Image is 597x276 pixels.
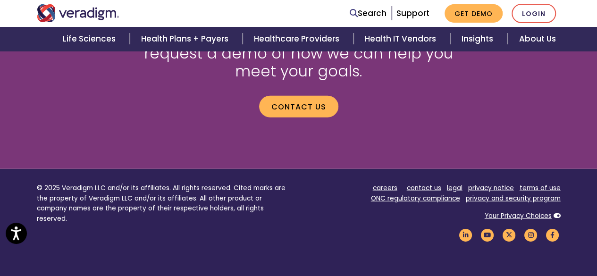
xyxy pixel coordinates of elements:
a: Life Sciences [51,27,130,51]
a: privacy and security program [466,194,561,203]
p: © 2025 Veradigm LLC and/or its affiliates. All rights reserved. Cited marks are the property of V... [37,183,292,224]
a: careers [373,184,397,192]
a: Contact us [259,96,338,117]
a: Veradigm Facebook Link [545,230,561,239]
a: Support [396,8,429,19]
a: Healthcare Providers [243,27,353,51]
a: Health IT Vendors [353,27,450,51]
a: legal [447,184,462,192]
a: Veradigm Instagram Link [523,230,539,239]
a: privacy notice [468,184,514,192]
a: Veradigm Twitter Link [501,230,517,239]
a: Search [350,7,387,20]
a: ONC regulatory compliance [371,194,460,203]
a: Get Demo [445,4,503,23]
a: Veradigm YouTube Link [479,230,496,239]
a: contact us [407,184,441,192]
img: Veradigm logo [37,4,119,22]
a: Insights [450,27,507,51]
a: Your Privacy Choices [485,211,552,220]
h2: Speak with a Veradigm Account Executive or request a demo of how we can help you meet your goals. [126,26,471,80]
a: Health Plans + Payers [130,27,243,51]
a: About Us [507,27,567,51]
a: Login [512,4,556,23]
a: Veradigm LinkedIn Link [458,230,474,239]
a: terms of use [520,184,561,192]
